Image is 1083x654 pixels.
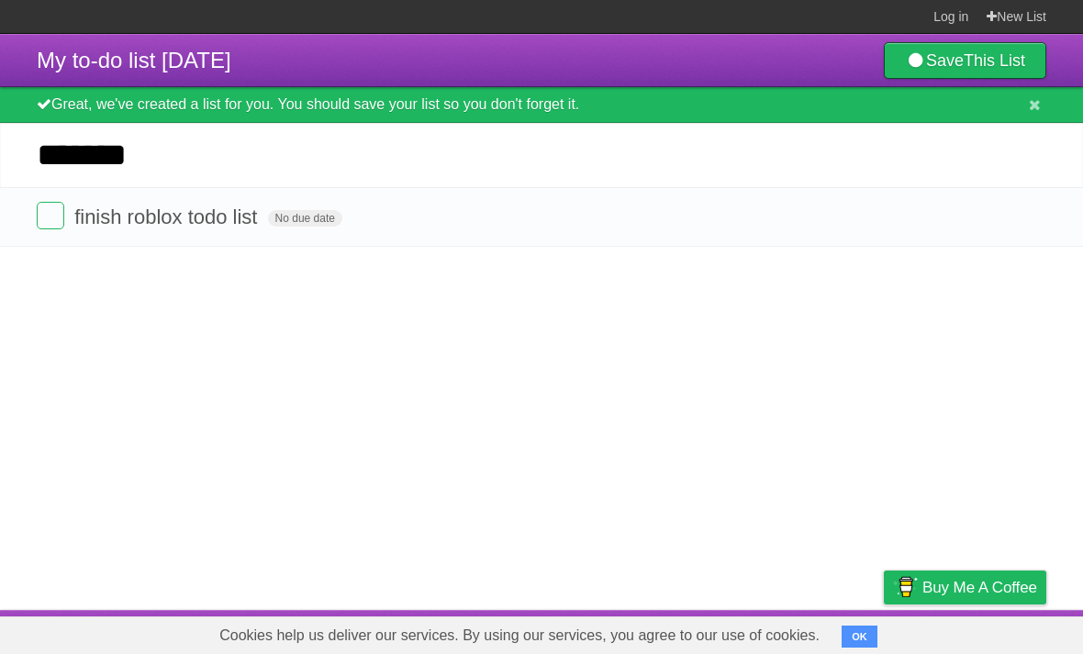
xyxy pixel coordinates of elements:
a: SaveThis List [884,42,1046,79]
span: finish roblox todo list [74,205,262,228]
span: Cookies help us deliver our services. By using our services, you agree to our use of cookies. [201,617,838,654]
a: Suggest a feature [931,615,1046,649]
img: Buy me a coffee [893,571,918,603]
a: Privacy [860,615,908,649]
a: Buy me a coffee [884,571,1046,604]
span: Buy me a coffee [922,571,1037,604]
a: About [640,615,678,649]
a: Terms [798,615,838,649]
span: No due date [268,210,342,227]
span: My to-do list [DATE] [37,48,231,72]
b: This List [964,51,1025,70]
label: Done [37,202,64,229]
a: Developers [700,615,775,649]
button: OK [842,626,877,648]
